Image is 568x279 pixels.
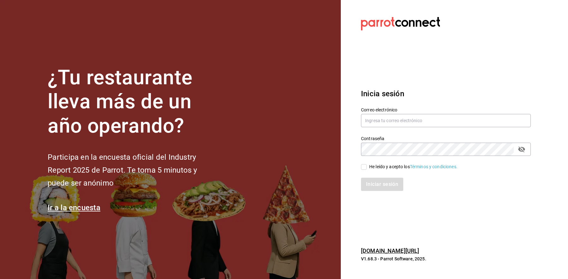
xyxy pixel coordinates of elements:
p: V1.68.3 - Parrot Software, 2025. [361,256,531,262]
h1: ¿Tu restaurante lleva más de un año operando? [48,66,218,138]
a: Términos y condiciones. [410,164,458,169]
a: Ir a la encuesta [48,203,100,212]
a: [DOMAIN_NAME][URL] [361,247,419,254]
div: He leído y acepto los [369,163,458,170]
h3: Inicia sesión [361,88,531,99]
h2: Participa en la encuesta oficial del Industry Report 2025 de Parrot. Te toma 5 minutos y puede se... [48,151,218,189]
input: Ingresa tu correo electrónico [361,114,531,127]
label: Correo electrónico [361,107,531,112]
label: Contraseña [361,136,531,140]
button: passwordField [516,144,527,155]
